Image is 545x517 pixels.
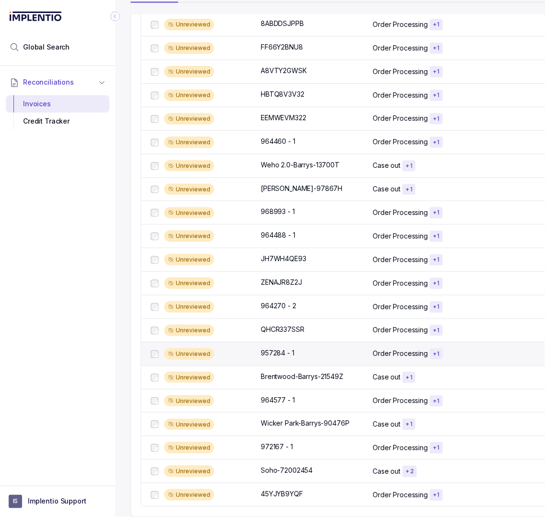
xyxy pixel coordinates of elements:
[433,327,440,334] p: + 1
[373,325,428,335] p: Order Processing
[164,137,214,148] div: Unreviewed
[433,256,440,264] p: + 1
[164,466,214,477] div: Unreviewed
[433,491,440,499] p: + 1
[164,348,214,360] div: Unreviewed
[261,348,294,358] p: 957284 - 1
[164,372,214,383] div: Unreviewed
[151,44,158,52] input: checkbox-checkbox
[164,113,214,125] div: Unreviewed
[433,139,440,146] p: + 1
[151,350,158,358] input: checkbox-checkbox
[164,160,214,172] div: Unreviewed
[151,491,158,499] input: checkbox-checkbox
[23,42,70,52] span: Global Search
[151,303,158,311] input: checkbox-checkbox
[13,95,102,113] div: Invoices
[261,301,296,311] p: 964270 - 2
[28,497,86,506] p: Implentio Support
[261,207,295,216] p: 968993 - 1
[261,372,343,381] p: Brentwood-Barrys-21549Z
[261,184,342,193] p: [PERSON_NAME]-97867H
[433,444,440,452] p: + 1
[151,467,158,475] input: checkbox-checkbox
[373,90,428,100] p: Order Processing
[261,113,306,123] p: EEMWEVM322
[261,137,295,146] p: 964460 - 1
[373,419,400,429] p: Case out
[261,418,350,428] p: Wicker Park-Barrys-90476P
[405,467,414,475] p: + 2
[164,230,214,242] div: Unreviewed
[261,277,302,287] p: ZENAJR8Z2J
[433,303,440,311] p: + 1
[373,43,428,53] p: Order Processing
[164,184,214,195] div: Unreviewed
[151,68,158,76] input: checkbox-checkbox
[433,21,440,28] p: + 1
[164,89,214,101] div: Unreviewed
[164,42,214,54] div: Unreviewed
[373,208,428,217] p: Order Processing
[261,489,303,499] p: 45YJYB9YQF
[109,11,121,22] div: Collapse Icon
[373,443,428,453] p: Order Processing
[151,162,158,170] input: checkbox-checkbox
[373,278,428,288] p: Order Processing
[373,113,428,123] p: Order Processing
[164,254,214,265] div: Unreviewed
[433,68,440,76] p: + 1
[261,19,304,28] p: 8ABDDSJPPB
[151,256,158,264] input: checkbox-checkbox
[405,162,412,170] p: + 1
[151,91,158,99] input: checkbox-checkbox
[261,442,293,452] p: 972167 - 1
[23,77,74,87] span: Reconciliations
[151,397,158,405] input: checkbox-checkbox
[373,467,400,476] p: Case out
[261,466,313,475] p: Soho-72002454
[164,442,214,454] div: Unreviewed
[9,495,107,508] button: User initialsImplentio Support
[373,184,400,194] p: Case out
[151,374,158,381] input: checkbox-checkbox
[373,231,428,241] p: Order Processing
[261,66,307,76] p: A8VTY2GWSK
[433,279,440,287] p: + 1
[373,302,428,312] p: Order Processing
[151,115,158,123] input: checkbox-checkbox
[261,89,304,99] p: HBTQ8V3V32
[433,350,440,358] p: + 1
[433,209,440,216] p: + 1
[164,207,214,219] div: Unreviewed
[433,232,440,240] p: + 1
[373,20,428,29] p: Order Processing
[373,161,400,170] p: Case out
[433,91,440,99] p: + 1
[164,19,214,30] div: Unreviewed
[151,444,158,452] input: checkbox-checkbox
[373,349,428,358] p: Order Processing
[151,21,158,28] input: checkbox-checkbox
[151,327,158,334] input: checkbox-checkbox
[151,186,158,193] input: checkbox-checkbox
[373,255,428,265] p: Order Processing
[405,186,412,193] p: + 1
[151,139,158,146] input: checkbox-checkbox
[373,67,428,76] p: Order Processing
[164,325,214,336] div: Unreviewed
[405,420,412,428] p: + 1
[151,232,158,240] input: checkbox-checkbox
[433,397,440,405] p: + 1
[6,93,109,132] div: Reconciliations
[261,42,303,52] p: FF66Y2BNU8
[164,66,214,77] div: Unreviewed
[164,489,214,501] div: Unreviewed
[164,395,214,407] div: Unreviewed
[261,230,295,240] p: 964488 - 1
[164,301,214,313] div: Unreviewed
[433,44,440,52] p: + 1
[373,372,400,382] p: Case out
[151,420,158,428] input: checkbox-checkbox
[151,209,158,216] input: checkbox-checkbox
